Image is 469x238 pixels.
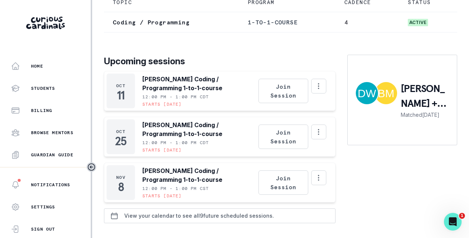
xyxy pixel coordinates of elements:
p: Starts [DATE] [142,193,182,199]
p: 12:00 PM - 1:00 PM CDT [142,94,209,100]
p: Home [31,63,43,69]
p: Students [31,85,55,91]
p: Starts [DATE] [142,147,182,153]
p: 11 [117,92,125,99]
p: [PERSON_NAME] Coding / Programming 1-to-1-course [142,120,256,138]
p: Upcoming sessions [104,55,336,68]
td: Coding / Programming [104,12,239,33]
p: 25 [115,137,126,145]
p: 12:00 PM - 1:00 PM CDT [142,140,209,146]
button: Options [311,170,326,185]
img: Curious Cardinals Logo [26,17,65,29]
img: Dylan Weiss [356,82,378,104]
p: Starts [DATE] [142,101,182,107]
p: 8 [118,183,124,191]
p: Oct [116,83,125,89]
p: Browse Mentors [31,130,73,136]
p: Guardian Guide [31,152,73,158]
p: Nov [116,174,125,180]
button: Join Session [258,170,309,195]
td: 4 [336,12,399,33]
p: Notifications [31,182,70,188]
p: 12:00 PM - 1:00 PM CST [142,186,209,191]
p: Sign Out [31,226,55,232]
button: Options [311,79,326,93]
span: 1 [459,213,465,219]
p: View your calendar to see all 9 future scheduled sessions. [124,213,274,219]
span: active [408,19,428,26]
button: Options [311,125,326,139]
p: Billing [31,108,52,113]
button: Toggle sidebar [87,162,96,172]
p: Oct [116,129,125,135]
p: Settings [31,204,55,210]
iframe: Intercom live chat [444,213,462,231]
p: [PERSON_NAME] Coding / Programming 1-to-1-course [142,166,256,184]
p: [PERSON_NAME] Coding / Programming 1-to-1-course [142,75,256,92]
p: Matched [DATE] [401,111,449,119]
p: [PERSON_NAME] + [PERSON_NAME] [401,81,449,111]
img: Benjamin Maxwell [375,82,397,104]
td: 1-to-1-course [239,12,336,33]
button: Join Session [258,125,309,149]
button: Join Session [258,79,309,103]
